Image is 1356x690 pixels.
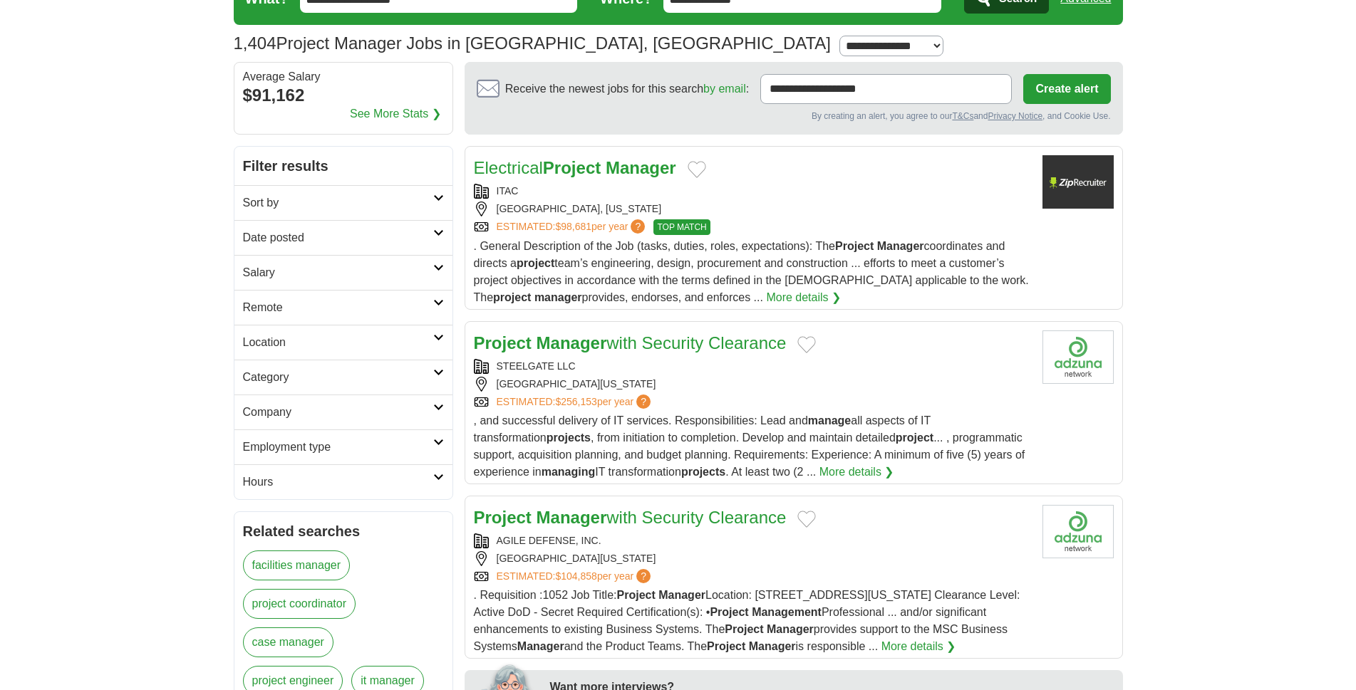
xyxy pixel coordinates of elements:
[243,194,433,211] h2: Sort by
[517,257,554,269] strong: project
[534,291,582,303] strong: manager
[537,508,607,527] strong: Manager
[243,439,433,456] h2: Employment type
[243,71,444,83] div: Average Salary
[497,394,654,409] a: ESTIMATED:$256,153per year?
[243,589,356,619] a: project coordinator
[819,464,894,481] a: More details ❯
[752,606,822,618] strong: Management
[474,377,1031,392] div: [GEOGRAPHIC_DATA][US_STATE]
[707,640,745,652] strong: Project
[234,33,832,53] h1: Project Manager Jobs in [GEOGRAPHIC_DATA], [GEOGRAPHIC_DATA]
[474,359,1031,374] div: STEELGATE LLC
[555,221,591,232] span: $98,681
[881,638,956,655] a: More details ❯
[703,83,746,95] a: by email
[636,394,651,409] span: ?
[542,466,596,478] strong: managing
[474,551,1031,566] div: [GEOGRAPHIC_DATA][US_STATE]
[234,255,452,290] a: Salary
[350,105,441,122] a: See More Stats ❯
[631,219,645,234] span: ?
[555,570,596,582] span: $104,858
[493,291,531,303] strong: project
[505,80,749,98] span: Receive the newest jobs for this search :
[234,429,452,464] a: Employment type
[234,31,276,56] span: 1,404
[1042,330,1114,384] img: Company logo
[1042,505,1114,558] img: Company logo
[234,360,452,394] a: Category
[767,623,814,635] strong: Manager
[474,533,1031,548] div: AGILE DEFENSE, INC.
[681,466,725,478] strong: projects
[234,185,452,220] a: Sort by
[243,521,444,542] h2: Related searches
[234,290,452,325] a: Remote
[234,394,452,429] a: Company
[474,333,532,352] strong: Project
[606,158,676,177] strong: Manager
[243,404,433,421] h2: Company
[1023,74,1110,104] button: Create alert
[474,202,1031,216] div: [GEOGRAPHIC_DATA], [US_STATE]
[653,219,710,235] span: TOP MATCH
[477,110,1111,122] div: By creating an alert, you agree to our and , and Cookie Use.
[497,219,648,235] a: ESTIMATED:$98,681per year?
[243,264,433,281] h2: Salary
[474,184,1031,199] div: ITAC
[537,333,607,352] strong: Manager
[835,240,874,252] strong: Project
[517,640,564,652] strong: Manager
[474,508,787,527] a: Project Managerwith Security Clearance
[636,569,651,583] span: ?
[808,414,851,427] strong: manage
[710,606,748,618] strong: Project
[797,511,816,528] button: Add to favorite jobs
[474,333,787,352] a: Project Managerwith Security Clearance
[617,589,656,601] strong: Project
[725,623,763,635] strong: Project
[243,550,351,580] a: facilities manager
[555,396,596,407] span: $256,153
[797,336,816,353] button: Add to favorite jobs
[234,464,452,499] a: Hours
[896,432,933,444] strong: project
[766,289,841,306] a: More details ❯
[658,589,705,601] strong: Manager
[243,334,433,351] h2: Location
[474,240,1029,303] span: . General Description of the Job (tasks, duties, roles, expectations): The coordinates and direct...
[952,111,973,121] a: T&Cs
[474,508,532,527] strong: Project
[474,589,1020,652] span: . Requisition :1052 Job Title: Location: [STREET_ADDRESS][US_STATE] Clearance Level: Active DoD -...
[749,640,796,652] strong: Manager
[243,229,433,246] h2: Date posted
[243,83,444,108] div: $91,162
[1042,155,1114,209] img: Company logo
[877,240,924,252] strong: Manager
[234,220,452,255] a: Date posted
[474,158,676,177] a: ElectricalProject Manager
[988,111,1042,121] a: Privacy Notice
[243,299,433,316] h2: Remote
[234,147,452,185] h2: Filter results
[547,432,591,444] strong: projects
[474,414,1025,478] span: , and successful delivery of IT services. Responsibilities: Lead and all aspects of IT transforma...
[234,325,452,360] a: Location
[688,161,706,178] button: Add to favorite jobs
[243,474,433,491] h2: Hours
[497,569,654,584] a: ESTIMATED:$104,858per year?
[243,369,433,386] h2: Category
[543,158,601,177] strong: Project
[243,627,333,657] a: case manager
